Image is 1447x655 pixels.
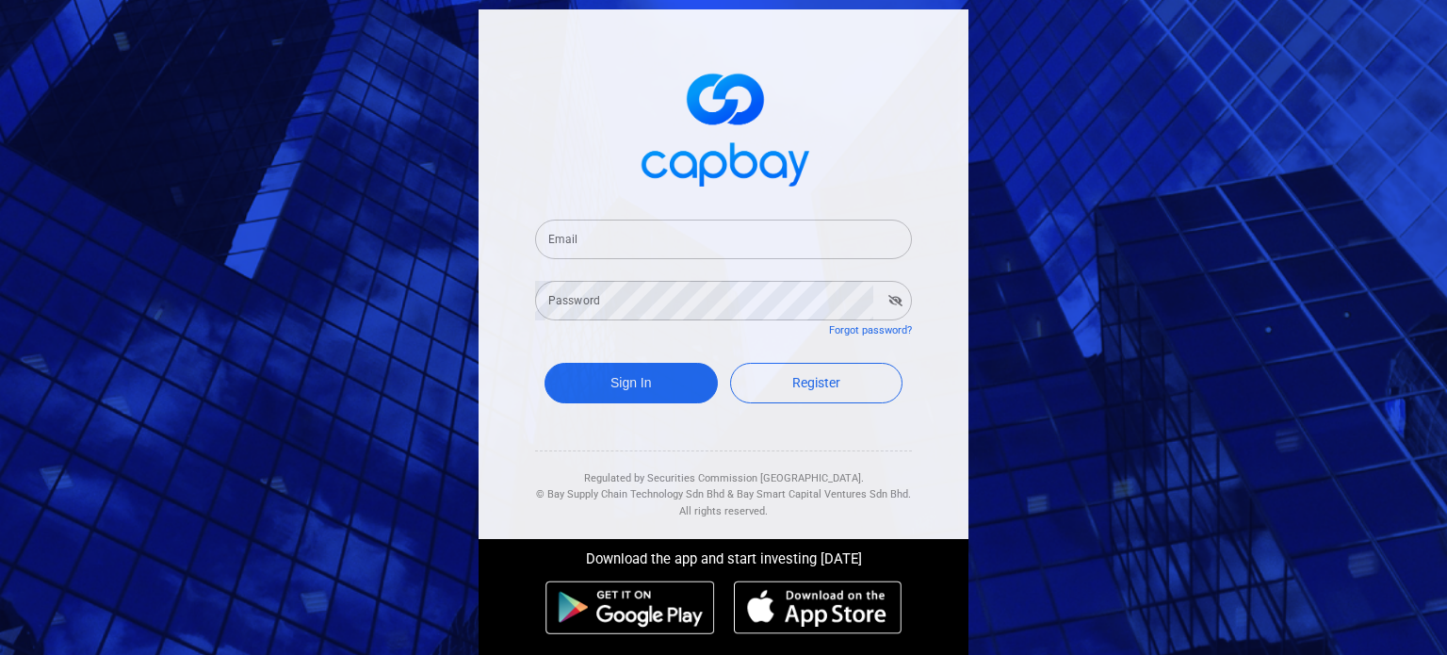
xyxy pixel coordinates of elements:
button: Sign In [545,363,718,403]
span: Register [792,375,840,390]
span: © Bay Supply Chain Technology Sdn Bhd [536,488,724,500]
span: Bay Smart Capital Ventures Sdn Bhd. [737,488,911,500]
div: Download the app and start investing [DATE] [464,539,983,571]
a: Register [730,363,903,403]
div: Regulated by Securities Commission [GEOGRAPHIC_DATA]. & All rights reserved. [535,451,912,520]
img: ios [734,581,902,635]
img: logo [629,57,818,197]
img: android [545,581,715,635]
a: Forgot password? [829,324,912,336]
